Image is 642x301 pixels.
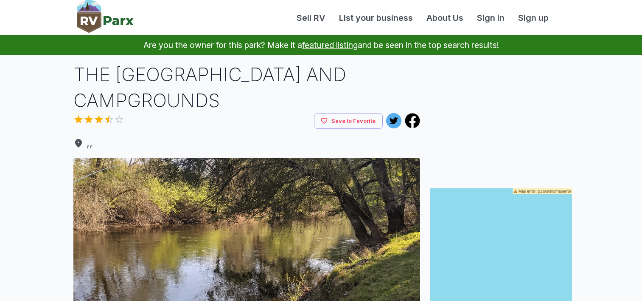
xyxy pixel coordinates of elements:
[73,62,421,113] h1: THE [GEOGRAPHIC_DATA] AND CAMPGROUNDS
[290,11,332,24] a: Sell RV
[314,113,383,129] button: Save to Favorite
[511,11,555,24] a: Sign up
[420,11,470,24] a: About Us
[10,35,632,55] p: Are you the owner for this park? Make it a and be seen in the top search results!
[73,136,421,151] span: , ,
[302,40,358,50] a: featured listing
[470,11,511,24] a: Sign in
[332,11,420,24] a: List your business
[430,62,572,168] iframe: Advertisement
[73,136,421,151] a: ,,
